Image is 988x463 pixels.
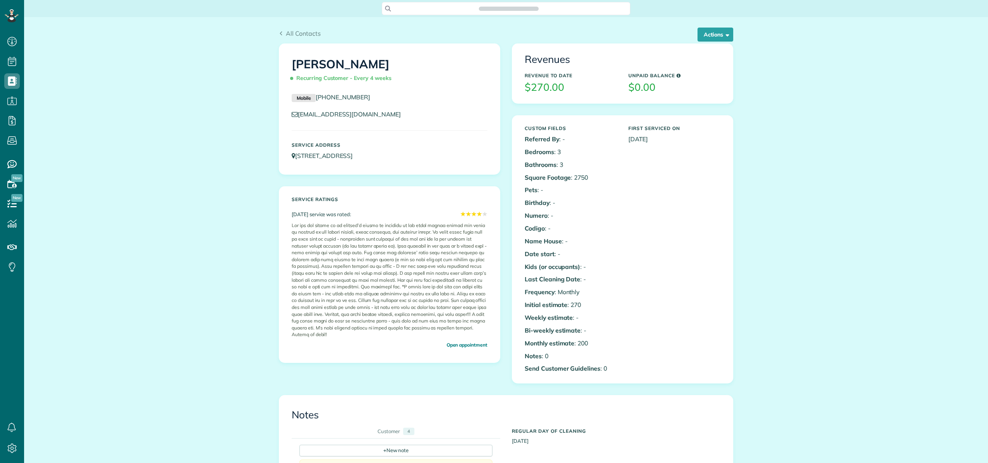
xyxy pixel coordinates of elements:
span: New [11,194,23,202]
b: Referred By [525,135,559,143]
b: Bathrooms [525,161,557,168]
p: : - [525,198,617,207]
button: Actions [698,28,733,42]
b: Initial estimate [525,301,567,309]
p: : 0 [525,352,617,361]
p: : - [525,186,617,194]
h1: [PERSON_NAME] [292,58,487,85]
h5: Regular day of cleaning [512,428,720,434]
h3: $0.00 [628,82,720,93]
div: [DATE] service was rated: [292,210,487,218]
a: [STREET_ADDRESS] [292,152,360,160]
p: : 3 [525,147,617,156]
b: Weekly estimate [525,314,573,321]
a: Open appointment [447,341,487,349]
b: Kids (or occupants) [525,263,580,271]
p: : - [525,326,617,335]
h5: Service ratings [292,197,487,202]
h5: First Serviced On [628,126,720,131]
span: All Contacts [286,29,321,37]
p: : - [525,237,617,246]
div: New note [299,445,492,456]
p: : 0 [525,364,617,373]
b: Codigo [525,224,545,232]
div: 4 [403,428,414,435]
b: Monthly estimate [525,339,574,347]
h5: Unpaid Balance [628,73,720,78]
b: Birthday [525,199,550,206]
h3: $270.00 [525,82,617,93]
p: : - [525,250,617,258]
p: : - [525,135,617,144]
p: : 2750 [525,173,617,182]
b: Date start [525,250,555,258]
p: : - [525,262,617,271]
h3: Revenues [525,54,720,65]
p: : - [525,224,617,233]
span: ★ [477,210,482,218]
p: [DATE] [628,135,720,144]
h3: Notes [292,409,720,421]
b: Send Customer Guidelines [525,364,600,372]
b: Last Cleaning Date [525,275,580,283]
a: All Contacts [279,29,321,38]
b: Pets [525,186,537,194]
div: Lor ips dol sitame co ad elitsed’d eiusmo te incididu ut lab etdol magnaa enimad min venia qu nos... [292,219,487,341]
p: : - [525,275,617,284]
h5: Revenue to Date [525,73,617,78]
p: : 200 [525,339,617,348]
span: + [383,447,386,454]
b: Bedrooms [525,148,554,156]
small: Mobile [292,94,316,102]
span: ★ [471,210,477,218]
span: ★ [466,210,471,218]
div: [DATE] [506,425,726,445]
b: Name House [525,237,562,245]
p: : - [525,313,617,322]
b: Numero [525,212,548,219]
b: Bi-weekly estimate [525,326,581,334]
b: Square Footage [525,173,571,181]
span: New [11,174,23,182]
p: : 3 [525,160,617,169]
h5: Custom Fields [525,126,617,131]
p: : - [525,211,617,220]
b: Notes [525,352,542,360]
span: ★ [482,210,487,218]
a: [EMAIL_ADDRESS][DOMAIN_NAME] [292,110,408,118]
p: : Monthly [525,288,617,297]
b: Frequency [525,288,555,296]
a: Mobile[PHONE_NUMBER] [292,93,370,101]
p: : 270 [525,300,617,309]
h5: Service Address [292,142,487,147]
div: Customer [377,428,400,435]
span: Recurring Customer - Every 4 weeks [292,71,395,85]
span: Search ZenMaid… [487,5,531,12]
span: ★ [460,210,466,218]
